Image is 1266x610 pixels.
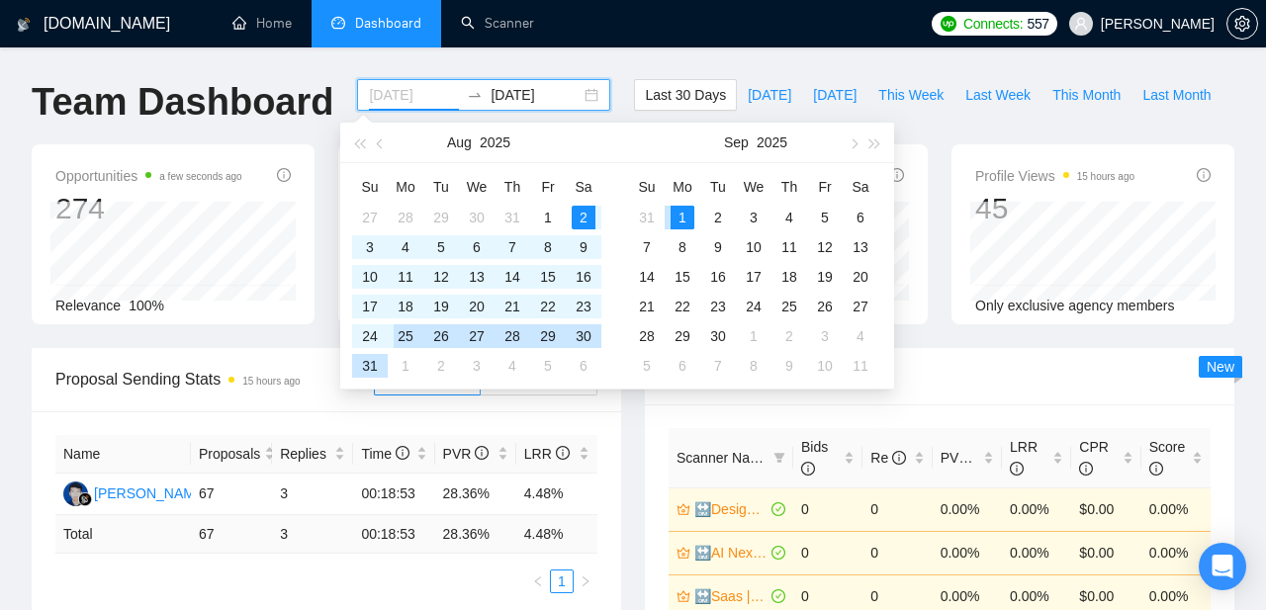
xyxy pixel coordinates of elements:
div: 4 [500,354,524,378]
span: to [467,87,483,103]
div: 4 [849,324,872,348]
span: PVR [443,446,490,462]
th: Tu [700,171,736,203]
div: 3 [358,235,382,259]
div: 8 [671,235,694,259]
div: 21 [500,295,524,318]
span: check-circle [771,546,785,560]
div: 6 [572,354,595,378]
div: 2 [572,206,595,229]
td: 28.36% [435,474,516,515]
th: Fr [807,171,843,203]
a: homeHome [232,15,292,32]
div: 19 [429,295,453,318]
td: 2025-08-26 [423,321,459,351]
th: Sa [843,171,878,203]
div: 26 [813,295,837,318]
th: Mo [388,171,423,203]
button: [DATE] [737,79,802,111]
span: This Month [1052,84,1121,106]
div: 3 [465,354,489,378]
span: Scanner Name [677,450,769,466]
td: 67 [191,474,272,515]
th: Su [629,171,665,203]
td: 2025-08-07 [495,232,530,262]
span: Time [361,446,408,462]
td: 2025-08-27 [459,321,495,351]
div: 27 [465,324,489,348]
td: 2025-09-22 [665,292,700,321]
div: 4 [777,206,801,229]
td: 2025-09-02 [700,203,736,232]
a: 🔛Design Mobile [694,498,768,520]
td: 2025-10-08 [736,351,771,381]
td: 2025-10-11 [843,351,878,381]
td: $0.00 [1071,531,1140,574]
span: [DATE] [813,84,857,106]
div: 23 [706,295,730,318]
div: 17 [742,265,766,289]
td: 2025-09-06 [843,203,878,232]
img: gigradar-bm.png [78,492,92,506]
span: info-circle [972,451,986,465]
td: 2025-08-17 [352,292,388,321]
span: user [1074,17,1088,31]
div: 2 [429,354,453,378]
div: 12 [813,235,837,259]
span: setting [1227,16,1257,32]
th: Th [771,171,807,203]
td: 3 [272,474,353,515]
td: 2025-09-05 [807,203,843,232]
span: New [1207,359,1234,375]
li: Previous Page [526,569,550,593]
a: HP[PERSON_NAME] [63,484,208,500]
div: 15 [671,265,694,289]
td: 2025-10-07 [700,351,736,381]
span: Score [1149,439,1186,477]
div: Open Intercom Messenger [1199,543,1246,590]
td: 2025-09-12 [807,232,843,262]
button: Aug [447,123,472,162]
span: info-circle [1010,462,1024,476]
td: 2025-10-05 [629,351,665,381]
td: 3 [272,515,353,554]
span: info-circle [892,451,906,465]
td: 2025-10-03 [807,321,843,351]
div: 1 [394,354,417,378]
span: 100% [129,298,164,313]
td: 2025-09-24 [736,292,771,321]
td: 0.00% [1141,487,1211,531]
td: 2025-08-23 [566,292,601,321]
td: 0.00% [933,531,1002,574]
div: 25 [394,324,417,348]
span: Profile Views [975,164,1134,188]
td: 2025-09-02 [423,351,459,381]
div: 13 [849,235,872,259]
span: Bids [801,439,828,477]
span: Connects: [963,13,1023,35]
td: 2025-09-17 [736,262,771,292]
td: 0.00% [1002,531,1071,574]
span: Last Week [965,84,1031,106]
button: 2025 [480,123,510,162]
td: 2025-09-29 [665,321,700,351]
div: 1 [536,206,560,229]
input: End date [491,84,581,106]
div: 7 [635,235,659,259]
td: 0 [862,487,932,531]
td: 2025-09-23 [700,292,736,321]
th: Replies [272,435,353,474]
span: Last Month [1142,84,1211,106]
div: 22 [671,295,694,318]
div: 24 [742,295,766,318]
button: Last Month [1131,79,1221,111]
div: 11 [849,354,872,378]
td: 2025-07-27 [352,203,388,232]
td: 2025-08-30 [566,321,601,351]
div: 22 [536,295,560,318]
th: Fr [530,171,566,203]
td: 2025-08-08 [530,232,566,262]
span: info-circle [396,446,409,460]
td: 2025-08-19 [423,292,459,321]
th: Sa [566,171,601,203]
